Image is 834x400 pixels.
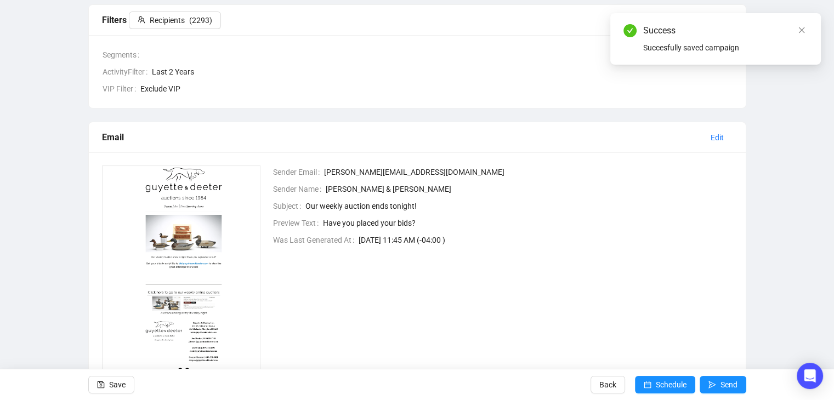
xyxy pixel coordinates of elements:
span: check-circle [623,24,637,37]
span: save [97,381,105,388]
span: Sender Name [273,183,326,195]
span: Edit [711,132,724,144]
span: Recipients [150,14,185,26]
a: Close [796,24,808,36]
button: Schedule [635,376,695,393]
span: Subject [273,200,305,212]
button: Recipients(2293) [129,12,221,29]
button: Back [591,376,625,393]
div: Succesfully saved campaign [643,42,808,54]
span: Send [720,369,737,400]
div: Open Intercom Messenger [797,363,823,389]
span: calendar [644,381,651,388]
button: Edit [702,129,733,146]
span: Was Last Generated At [273,234,359,246]
span: Last 2 Years [152,66,733,78]
button: Send [700,376,746,393]
span: close [798,26,805,34]
span: Save [109,369,126,400]
span: ( 2293 ) [189,14,212,26]
span: team [138,16,145,24]
span: Our weekly auction ends tonight! [305,200,733,212]
span: ActivityFilter [103,66,152,78]
span: Segments [103,49,144,61]
span: Preview Text [273,217,323,229]
span: [PERSON_NAME][EMAIL_ADDRESS][DOMAIN_NAME] [324,166,733,178]
div: Email [102,130,702,144]
span: Sender Email [273,166,324,178]
span: [PERSON_NAME] & [PERSON_NAME] [326,183,733,195]
span: Schedule [656,369,687,400]
img: 1758210919597-9COQcmSqPi5BNAdm.png [102,165,261,386]
span: send [708,381,716,388]
span: [DATE] 11:45 AM (-04:00 ) [359,234,733,246]
span: Have you placed your bids? [323,217,733,229]
button: Save [88,376,134,393]
span: VIP Filter [103,83,140,95]
span: Back [599,369,616,400]
span: Filters [102,15,221,25]
button: Edit [702,12,733,29]
div: Success [643,24,808,37]
span: Exclude VIP [140,83,733,95]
